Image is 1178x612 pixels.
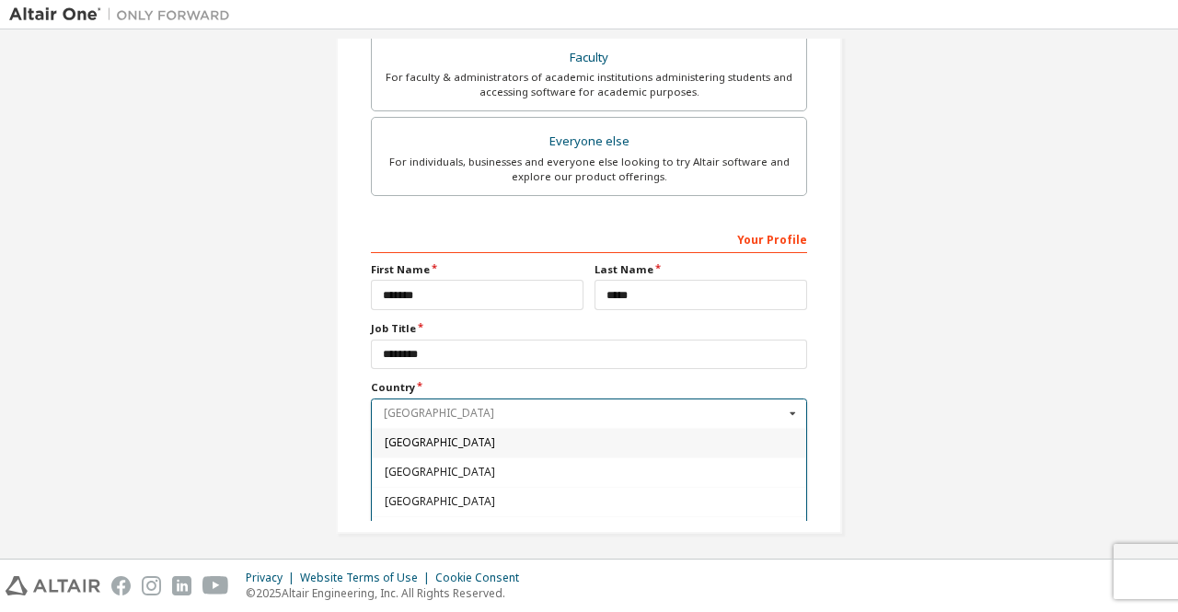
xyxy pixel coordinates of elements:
label: Job Title [371,321,807,336]
img: Altair One [9,6,239,24]
div: For individuals, businesses and everyone else looking to try Altair software and explore our prod... [383,155,795,184]
label: Last Name [595,262,807,277]
div: Your Profile [371,224,807,253]
img: linkedin.svg [172,576,191,595]
img: instagram.svg [142,576,161,595]
span: [GEOGRAPHIC_DATA] [385,437,794,448]
img: altair_logo.svg [6,576,100,595]
div: Cookie Consent [435,571,530,585]
div: Everyone else [383,129,795,155]
span: [GEOGRAPHIC_DATA] [385,496,794,507]
label: Country [371,380,807,395]
div: Faculty [383,45,795,71]
div: Privacy [246,571,300,585]
label: First Name [371,262,583,277]
p: © 2025 Altair Engineering, Inc. All Rights Reserved. [246,585,530,601]
div: For faculty & administrators of academic institutions administering students and accessing softwa... [383,70,795,99]
img: youtube.svg [202,576,229,595]
div: Website Terms of Use [300,571,435,585]
span: [GEOGRAPHIC_DATA] [385,467,794,478]
img: facebook.svg [111,576,131,595]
